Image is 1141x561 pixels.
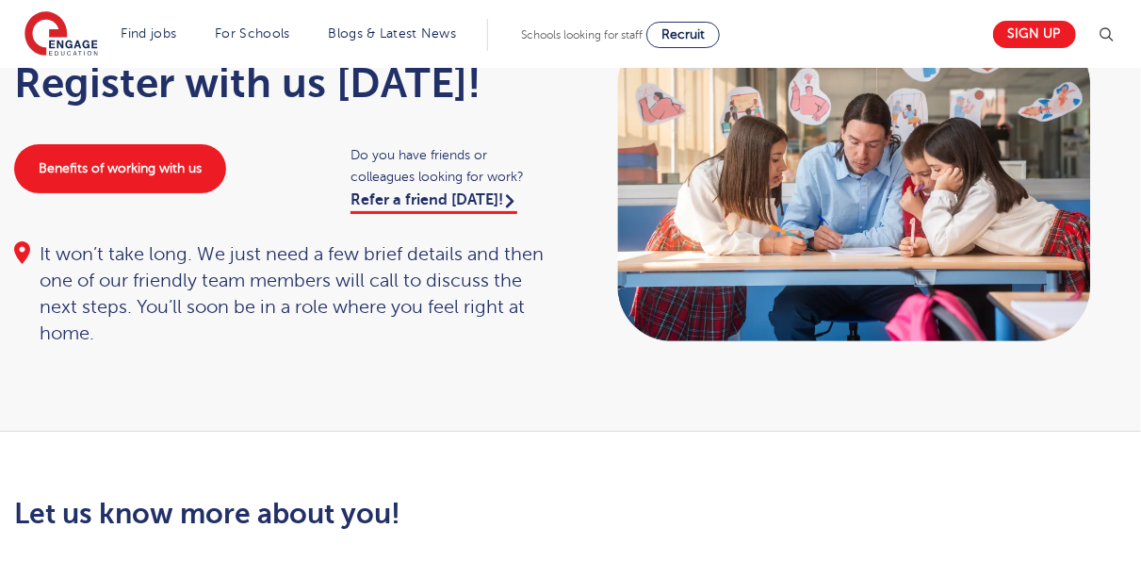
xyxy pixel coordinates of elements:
[14,241,553,347] div: It won’t take long. We just need a few brief details and then one of our friendly team members wi...
[215,26,289,41] a: For Schools
[24,11,98,58] img: Engage Education
[646,22,720,48] a: Recruit
[122,26,177,41] a: Find jobs
[350,191,517,214] a: Refer a friend [DATE]!
[14,59,553,107] h1: Register with us [DATE]!
[521,28,643,41] span: Schools looking for staff
[14,498,748,530] h2: Let us know more about you!
[661,27,705,41] span: Recruit
[350,144,553,188] span: Do you have friends or colleagues looking for work?
[993,21,1076,48] a: Sign up
[14,144,226,193] a: Benefits of working with us
[329,26,457,41] a: Blogs & Latest News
